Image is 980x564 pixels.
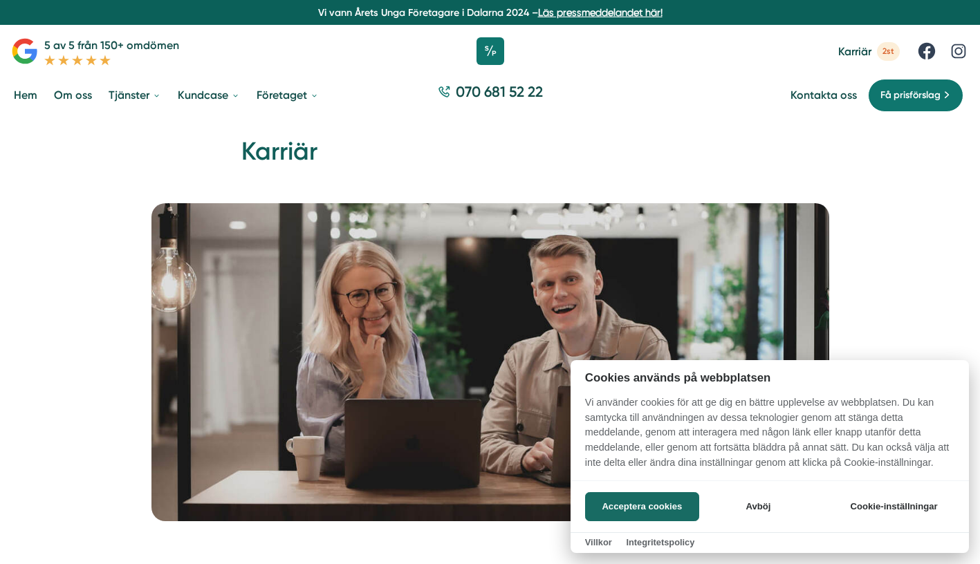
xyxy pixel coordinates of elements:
button: Cookie-inställningar [833,492,954,521]
p: Vi använder cookies för att ge dig en bättre upplevelse av webbplatsen. Du kan samtycka till anvä... [571,395,969,480]
h2: Cookies används på webbplatsen [571,371,969,384]
a: Integritetspolicy [626,537,694,547]
button: Avböj [703,492,813,521]
button: Acceptera cookies [585,492,699,521]
a: Villkor [585,537,612,547]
